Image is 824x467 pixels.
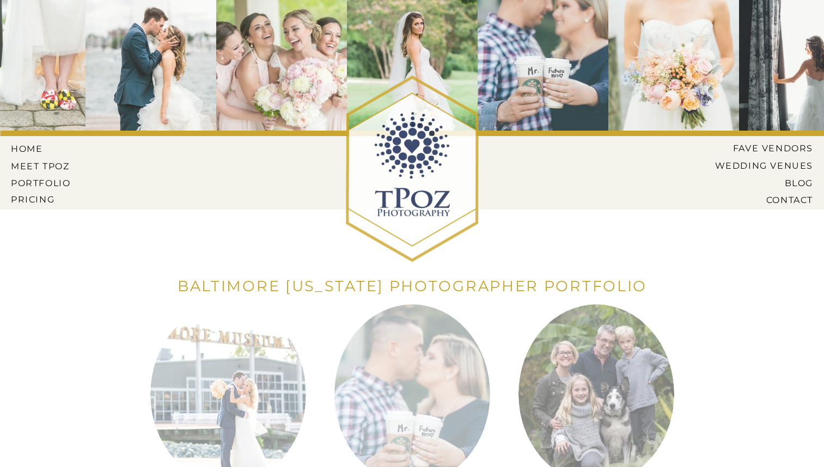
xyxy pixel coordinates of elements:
[728,195,813,205] a: CONTACT
[11,144,60,153] a: HOME
[11,161,70,171] a: MEET tPoz
[165,278,660,297] h1: Baltimore [US_STATE] Photographer Portfolio
[706,178,813,188] a: BLOG
[11,178,73,188] a: PORTFOLIO
[11,194,73,204] a: Pricing
[698,161,813,170] a: Wedding Venues
[724,143,813,153] a: Fave Vendors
